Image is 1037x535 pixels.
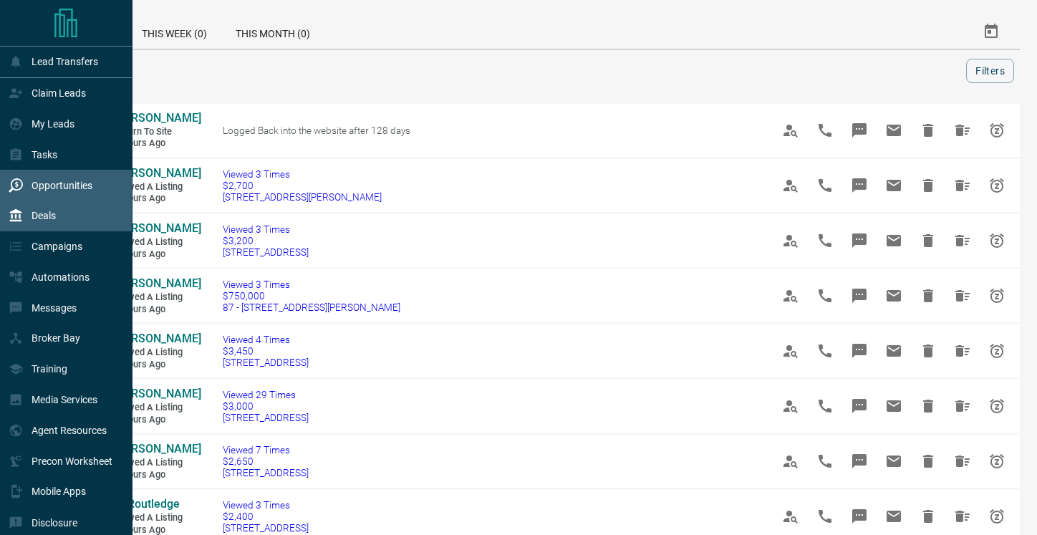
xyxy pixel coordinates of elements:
[773,334,808,368] span: View Profile
[945,113,980,148] span: Hide All from Srishti Rajwanu
[842,168,877,203] span: Message
[842,389,877,423] span: Message
[115,387,201,402] a: [PERSON_NAME]
[115,414,201,426] span: 6 hours ago
[808,389,842,423] span: Call
[966,59,1014,83] button: Filters
[808,168,842,203] span: Call
[223,235,309,246] span: $3,200
[945,223,980,258] span: Hide All from Lindsay Hertzman
[115,181,201,193] span: Viewed a Listing
[911,223,945,258] span: Hide
[773,168,808,203] span: View Profile
[877,444,911,478] span: Email
[911,279,945,313] span: Hide
[115,166,201,181] a: [PERSON_NAME]
[115,497,180,511] span: M Routledge
[773,113,808,148] span: View Profile
[223,467,309,478] span: [STREET_ADDRESS]
[115,402,201,414] span: Viewed a Listing
[223,456,309,467] span: $2,650
[115,138,201,150] span: 3 hours ago
[877,113,911,148] span: Email
[773,499,808,534] span: View Profile
[115,457,201,469] span: Viewed a Listing
[115,347,201,359] span: Viewed a Listing
[223,400,309,412] span: $3,000
[223,444,309,478] a: Viewed 7 Times$2,650[STREET_ADDRESS]
[115,387,201,400] span: [PERSON_NAME]
[223,302,400,313] span: 87 - [STREET_ADDRESS][PERSON_NAME]
[980,389,1014,423] span: Snooze
[223,191,382,203] span: [STREET_ADDRESS][PERSON_NAME]
[115,332,201,345] span: [PERSON_NAME]
[223,522,309,534] span: [STREET_ADDRESS]
[115,332,201,347] a: [PERSON_NAME]
[115,111,201,126] a: [PERSON_NAME]
[842,279,877,313] span: Message
[877,168,911,203] span: Email
[911,168,945,203] span: Hide
[808,113,842,148] span: Call
[945,389,980,423] span: Hide All from Taylor Smith
[115,442,201,456] span: [PERSON_NAME]
[223,246,309,258] span: [STREET_ADDRESS]
[980,334,1014,368] span: Snooze
[223,334,309,345] span: Viewed 4 Times
[115,512,201,524] span: Viewed a Listing
[842,113,877,148] span: Message
[223,357,309,368] span: [STREET_ADDRESS]
[127,14,221,49] div: This Week (0)
[773,389,808,423] span: View Profile
[223,168,382,180] span: Viewed 3 Times
[223,168,382,203] a: Viewed 3 Times$2,700[STREET_ADDRESS][PERSON_NAME]
[980,223,1014,258] span: Snooze
[974,14,1008,49] button: Select Date Range
[223,223,309,258] a: Viewed 3 Times$3,200[STREET_ADDRESS]
[221,14,324,49] div: This Month (0)
[877,334,911,368] span: Email
[223,499,309,511] span: Viewed 3 Times
[773,223,808,258] span: View Profile
[223,223,309,235] span: Viewed 3 Times
[980,113,1014,148] span: Snooze
[808,223,842,258] span: Call
[115,304,201,316] span: 6 hours ago
[115,497,201,512] a: M Routledge
[115,469,201,481] span: 6 hours ago
[223,412,309,423] span: [STREET_ADDRESS]
[115,221,201,235] span: [PERSON_NAME]
[115,126,201,138] span: Return to Site
[223,444,309,456] span: Viewed 7 Times
[945,279,980,313] span: Hide All from Dajana Ndreko
[223,125,410,136] span: Logged Back into the website after 128 days
[911,334,945,368] span: Hide
[911,389,945,423] span: Hide
[877,223,911,258] span: Email
[911,113,945,148] span: Hide
[842,223,877,258] span: Message
[980,279,1014,313] span: Snooze
[808,499,842,534] span: Call
[773,444,808,478] span: View Profile
[115,359,201,371] span: 6 hours ago
[911,499,945,534] span: Hide
[115,291,201,304] span: Viewed a Listing
[980,168,1014,203] span: Snooze
[911,444,945,478] span: Hide
[842,499,877,534] span: Message
[115,221,201,236] a: [PERSON_NAME]
[115,236,201,249] span: Viewed a Listing
[223,389,309,423] a: Viewed 29 Times$3,000[STREET_ADDRESS]
[115,193,201,205] span: 3 hours ago
[773,279,808,313] span: View Profile
[115,249,201,261] span: 4 hours ago
[945,444,980,478] span: Hide All from Kayla Gosse
[980,499,1014,534] span: Snooze
[945,168,980,203] span: Hide All from Parnika Medhekar
[223,345,309,357] span: $3,450
[842,334,877,368] span: Message
[945,334,980,368] span: Hide All from Gina Westwell
[115,276,201,290] span: [PERSON_NAME]
[877,279,911,313] span: Email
